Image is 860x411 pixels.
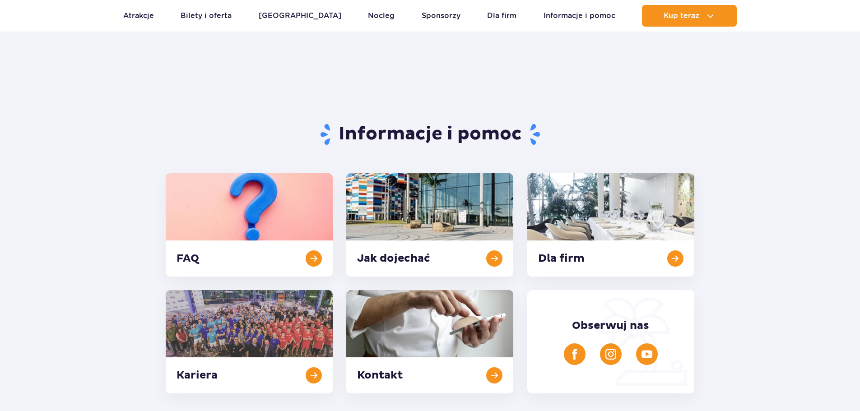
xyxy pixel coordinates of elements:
[605,349,616,360] img: Instagram
[642,349,652,360] img: YouTube
[123,5,154,27] a: Atrakcje
[181,5,232,27] a: Bilety i oferta
[368,5,395,27] a: Nocleg
[544,5,615,27] a: Informacje i pomoc
[569,349,580,360] img: Facebook
[422,5,460,27] a: Sponsorzy
[572,319,649,332] span: Obserwuj nas
[166,123,694,146] h1: Informacje i pomoc
[642,5,737,27] button: Kup teraz
[259,5,341,27] a: [GEOGRAPHIC_DATA]
[487,5,516,27] a: Dla firm
[664,12,699,20] span: Kup teraz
